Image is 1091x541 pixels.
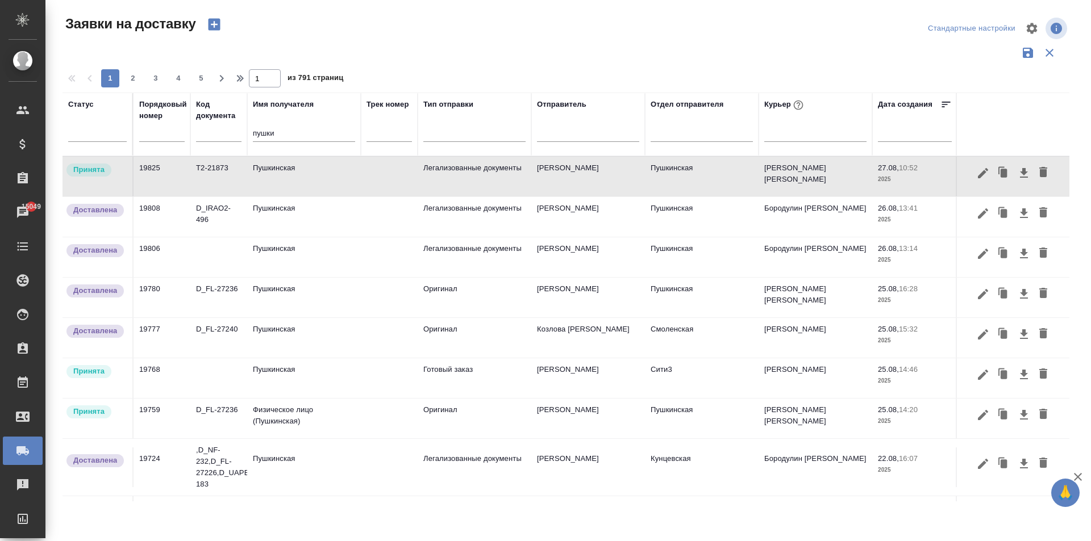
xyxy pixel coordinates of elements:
[878,295,952,306] p: 2025
[65,364,127,379] div: Курьер назначен
[73,285,117,296] p: Доставлена
[134,237,190,277] td: 19806
[65,404,127,420] div: Курьер назначен
[418,237,531,277] td: Легализованные документы
[878,365,899,374] p: 25.08,
[1034,283,1053,305] button: Удалить
[247,399,361,438] td: Физическое лицо (Пушкинская)
[645,157,759,196] td: Пушкинская
[759,237,872,277] td: Бородулин [PERSON_NAME]
[247,358,361,398] td: Пушкинская
[993,364,1014,385] button: Клонировать
[1014,364,1034,385] button: Скачать
[1014,324,1034,345] button: Скачать
[190,157,247,196] td: Т2-21873
[878,464,952,476] p: 2025
[537,99,586,110] div: Отправитель
[531,447,645,487] td: [PERSON_NAME]
[253,99,314,110] div: Имя получателя
[1034,203,1053,224] button: Удалить
[288,71,343,87] span: из 791 страниц
[1051,479,1080,507] button: 🙏
[418,447,531,487] td: Легализованные документы
[134,399,190,438] td: 19759
[899,204,918,212] p: 13:41
[169,73,188,84] span: 4
[1014,283,1034,305] button: Скачать
[899,163,918,172] p: 10:52
[134,157,190,196] td: 19825
[878,375,952,387] p: 2025
[1034,243,1053,265] button: Удалить
[15,201,48,212] span: 15049
[973,203,993,224] button: Редактировать
[65,162,127,178] div: Курьер назначен
[1017,42,1039,64] button: Сохранить фильтры
[1014,404,1034,426] button: Скачать
[1034,404,1053,426] button: Удалить
[73,325,117,337] p: Доставлена
[1034,162,1053,184] button: Удалить
[759,399,872,438] td: [PERSON_NAME] [PERSON_NAME]
[1034,324,1053,345] button: Удалить
[418,157,531,196] td: Легализованные документы
[973,453,993,475] button: Редактировать
[993,162,1014,184] button: Клонировать
[531,157,645,196] td: [PERSON_NAME]
[645,447,759,487] td: Кунцевская
[65,243,127,258] div: Документы доставлены, фактическая дата доставки проставиться автоматически
[993,404,1014,426] button: Клонировать
[1014,453,1034,475] button: Скачать
[1014,162,1034,184] button: Скачать
[247,496,361,536] td: Пушкинская
[139,99,187,121] div: Порядковый номер
[201,15,228,34] button: Создать
[531,278,645,317] td: [PERSON_NAME]
[645,399,759,438] td: Пушкинская
[878,174,952,185] p: 2025
[993,203,1014,224] button: Клонировать
[993,324,1014,345] button: Клонировать
[124,73,142,84] span: 2
[531,318,645,358] td: Козлова [PERSON_NAME]
[190,439,247,496] td: ,D_NF-232,D_FL-27226,D_UAPB-183
[993,283,1014,305] button: Клонировать
[531,496,645,536] td: [PERSON_NAME]
[192,69,210,87] button: 5
[973,364,993,385] button: Редактировать
[759,157,872,196] td: [PERSON_NAME] [PERSON_NAME]
[759,278,872,317] td: [PERSON_NAME] [PERSON_NAME]
[65,453,127,468] div: Документы доставлены, фактическая дата доставки проставиться автоматически
[73,366,105,377] p: Принята
[169,69,188,87] button: 4
[65,324,127,339] div: Документы доставлены, фактическая дата доставки проставиться автоматически
[247,197,361,237] td: Пушкинская
[531,358,645,398] td: [PERSON_NAME]
[878,244,899,253] p: 26.08,
[759,197,872,237] td: Бородулин [PERSON_NAME]
[878,335,952,346] p: 2025
[759,447,872,487] td: Бородулин [PERSON_NAME]
[973,324,993,345] button: Редактировать
[418,278,531,317] td: Оригинал
[147,73,165,84] span: 3
[367,99,409,110] div: Трек номер
[190,318,247,358] td: D_FL-27240
[878,284,899,293] p: 25.08,
[124,69,142,87] button: 2
[878,254,952,266] p: 2025
[759,358,872,398] td: [PERSON_NAME]
[192,73,210,84] span: 5
[1014,243,1034,265] button: Скачать
[1018,15,1046,42] span: Настроить таблицу
[759,318,872,358] td: [PERSON_NAME]
[418,318,531,358] td: Оригинал
[247,318,361,358] td: Пушкинская
[190,496,247,536] td: D_FL-27240
[878,214,952,225] p: 2025
[134,318,190,358] td: 19777
[899,405,918,414] p: 14:20
[1056,481,1075,505] span: 🙏
[925,20,1018,37] div: split button
[73,455,117,466] p: Доставлена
